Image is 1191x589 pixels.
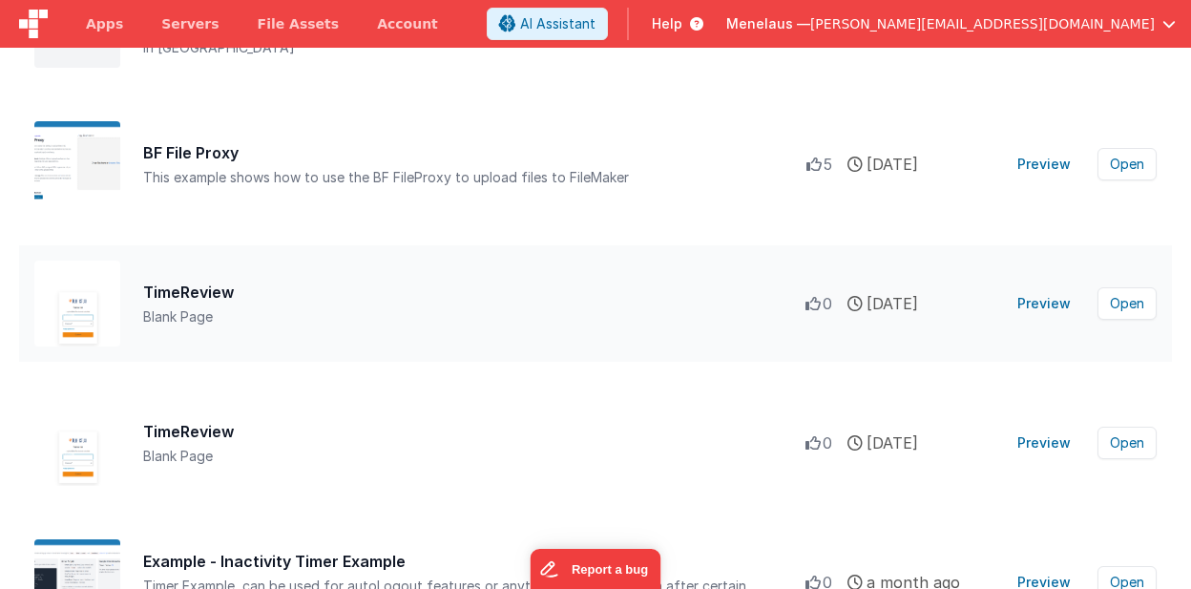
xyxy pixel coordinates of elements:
[143,307,805,326] div: Blank Page
[258,14,340,33] span: File Assets
[867,153,918,176] span: [DATE]
[1097,148,1157,180] button: Open
[143,281,805,304] div: TimeReview
[531,549,661,589] iframe: Marker.io feedback button
[867,292,918,315] span: [DATE]
[161,14,219,33] span: Servers
[824,153,832,176] span: 5
[867,431,918,454] span: [DATE]
[652,14,682,33] span: Help
[143,141,806,164] div: BF File Proxy
[1097,427,1157,459] button: Open
[1006,149,1082,179] button: Preview
[143,447,805,466] div: Blank Page
[1097,287,1157,320] button: Open
[823,431,832,454] span: 0
[143,168,806,187] div: This example shows how to use the BF FileProxy to upload files to FileMaker
[143,420,805,443] div: TimeReview
[726,14,810,33] span: Menelaus —
[823,292,832,315] span: 0
[487,8,608,40] button: AI Assistant
[1006,288,1082,319] button: Preview
[810,14,1155,33] span: [PERSON_NAME][EMAIL_ADDRESS][DOMAIN_NAME]
[86,14,123,33] span: Apps
[520,14,595,33] span: AI Assistant
[726,14,1176,33] button: Menelaus — [PERSON_NAME][EMAIL_ADDRESS][DOMAIN_NAME]
[143,550,805,573] div: Example - Inactivity Timer Example
[1006,428,1082,458] button: Preview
